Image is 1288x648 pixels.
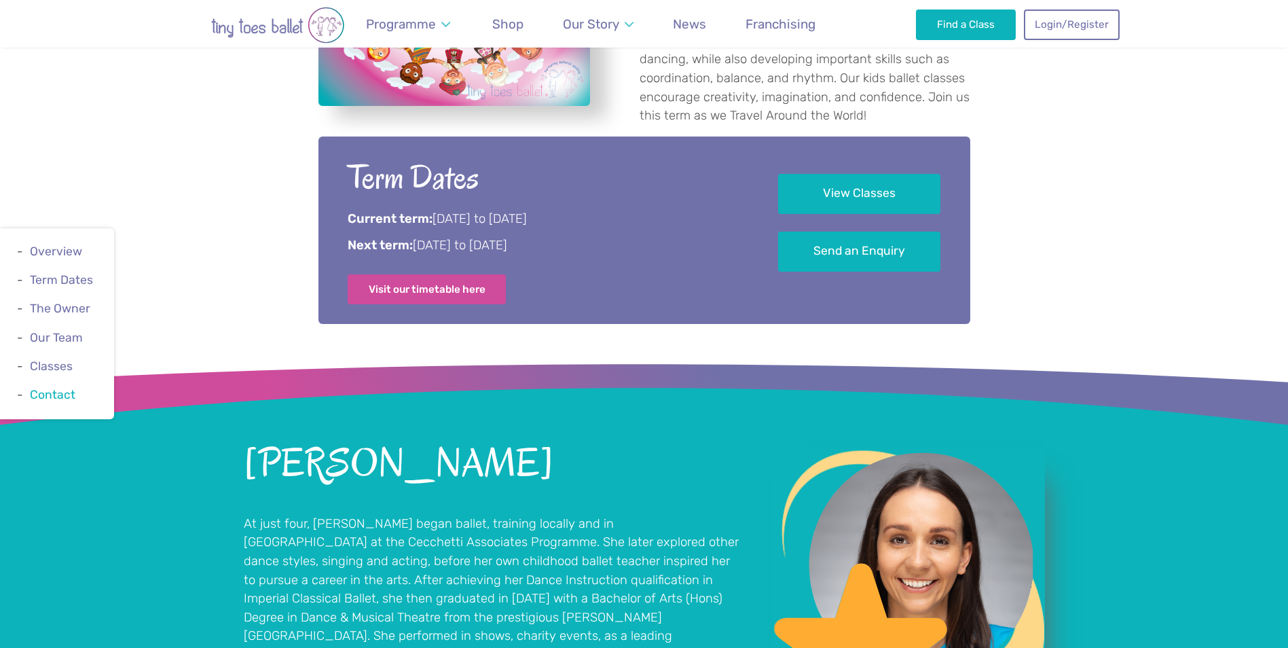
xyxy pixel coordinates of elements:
a: Programme [360,8,457,40]
a: The Owner [30,302,90,316]
a: View Classes [778,174,940,214]
a: Send an Enquiry [778,232,940,272]
h2: Term Dates [348,156,741,199]
p: [DATE] to [DATE] [348,237,741,255]
a: Shop [486,8,530,40]
h2: [PERSON_NAME] [244,444,739,484]
span: Franchising [746,16,815,32]
a: Classes [30,359,73,373]
a: News [667,8,713,40]
a: Contact [30,388,75,401]
span: Programme [366,16,436,32]
img: tiny toes ballet [169,7,386,43]
a: Overview [30,245,82,258]
strong: Next term: [348,238,413,253]
a: Login/Register [1024,10,1119,39]
strong: Current term: [348,211,433,226]
a: Our Story [556,8,640,40]
a: Term Dates [30,273,93,287]
a: Our Team [30,331,83,344]
span: News [673,16,706,32]
a: Find a Class [916,10,1016,39]
span: Our Story [563,16,619,32]
span: Shop [492,16,523,32]
a: Franchising [739,8,822,40]
a: Visit our timetable here [348,274,507,304]
p: [DATE] to [DATE] [348,211,741,228]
